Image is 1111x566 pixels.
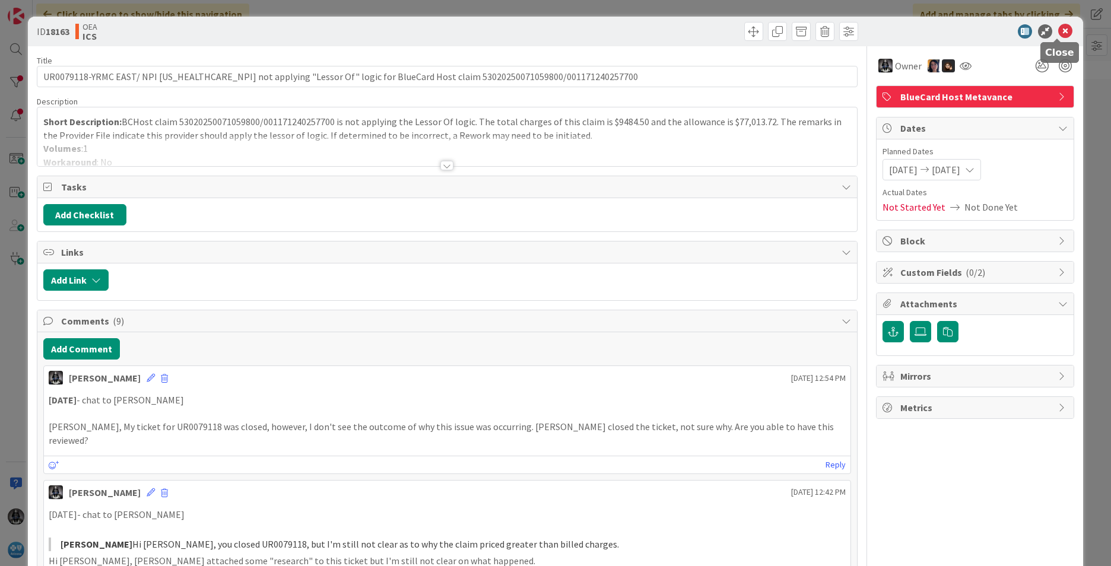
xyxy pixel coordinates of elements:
[900,234,1052,248] span: Block
[37,66,858,87] input: type card name here...
[791,372,846,384] span: [DATE] 12:54 PM
[49,538,846,551] blockquote: Hi [PERSON_NAME], you closed UR0079118, but I'm still not clear as to why the claim priced greate...
[37,96,78,107] span: Description
[46,26,69,37] b: 18163
[37,24,69,39] span: ID
[61,314,836,328] span: Comments
[37,55,52,66] label: Title
[82,31,97,41] b: ICS
[826,457,846,472] a: Reply
[49,394,77,406] strong: [DATE]
[49,508,846,522] p: [DATE]- chat to [PERSON_NAME]
[900,121,1052,135] span: Dates
[43,116,122,128] strong: Short Description:
[49,485,63,500] img: KG
[61,538,132,550] strong: [PERSON_NAME]
[883,200,945,214] span: Not Started Yet
[49,393,846,407] p: - chat to [PERSON_NAME]
[900,265,1052,279] span: Custom Fields
[900,90,1052,104] span: BlueCard Host Metavance
[1045,47,1074,58] h5: Close
[932,163,960,177] span: [DATE]
[889,163,918,177] span: [DATE]
[69,485,141,500] div: [PERSON_NAME]
[791,486,846,498] span: [DATE] 12:42 PM
[878,59,893,73] img: KG
[49,420,846,447] p: [PERSON_NAME], My ticket for UR0079118 was closed, however, I don't see the outcome of why this i...
[113,315,124,327] span: ( 9 )
[900,369,1052,383] span: Mirrors
[964,200,1018,214] span: Not Done Yet
[883,186,1068,199] span: Actual Dates
[43,338,120,360] button: Add Comment
[69,371,141,385] div: [PERSON_NAME]
[43,115,851,142] p: BCHost claim 53020250071059800/001171240257700 is not applying the Lessor Of logic. The total cha...
[942,59,955,72] img: ZB
[43,269,109,291] button: Add Link
[61,180,836,194] span: Tasks
[61,245,836,259] span: Links
[82,22,97,31] span: OEA
[895,59,922,73] span: Owner
[900,400,1052,415] span: Metrics
[900,297,1052,311] span: Attachments
[966,266,985,278] span: ( 0/2 )
[928,59,941,72] img: TC
[49,371,63,385] img: KG
[43,204,126,225] button: Add Checklist
[883,145,1068,158] span: Planned Dates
